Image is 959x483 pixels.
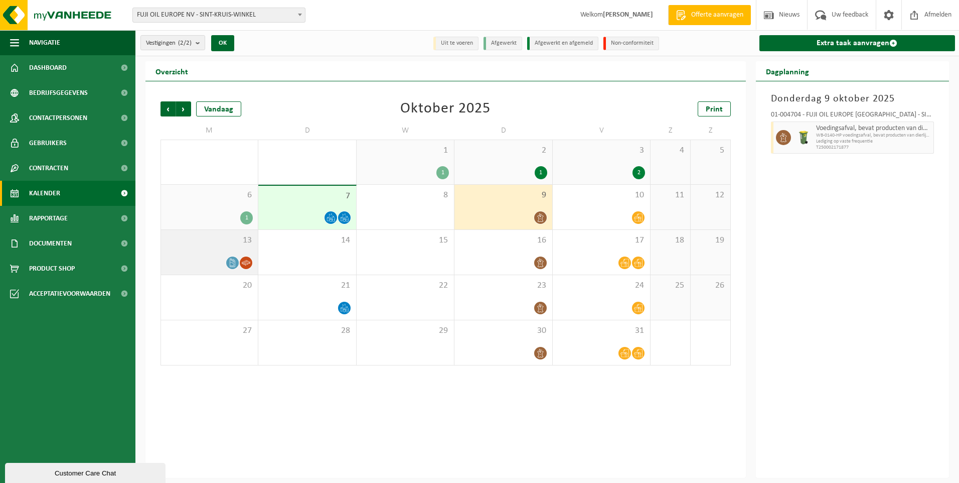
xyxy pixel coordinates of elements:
span: Gebruikers [29,131,67,156]
span: 19 [696,235,725,246]
span: Voedingsafval, bevat producten van dierlijke oorsprong, onverpakt, categorie 3 [816,125,931,133]
span: FUJI OIL EUROPE NV - SINT-KRUIS-WINKEL [133,8,305,22]
div: 1 [436,166,449,179]
span: 14 [263,235,351,246]
count: (2/2) [178,40,192,46]
span: 13 [166,235,253,246]
span: Offerte aanvragen [689,10,746,20]
td: D [258,122,356,140]
a: Print [698,101,731,116]
span: Rapportage [29,206,68,231]
span: 25 [656,280,685,291]
div: 01-004704 - FUJI OIL EUROPE [GEOGRAPHIC_DATA] - SINT-[PERSON_NAME] [771,111,934,122]
span: 20 [166,280,253,291]
td: M [161,122,258,140]
span: Documenten [29,231,72,256]
span: Print [706,105,723,113]
span: 12 [696,190,725,201]
li: Afgewerkt [484,37,522,50]
span: 27 [166,325,253,336]
span: 18 [656,235,685,246]
span: Vestigingen [146,36,192,51]
span: 7 [263,191,351,202]
td: V [553,122,651,140]
span: Vorige [161,101,176,116]
div: 1 [535,166,547,179]
h2: Dagplanning [756,61,819,81]
iframe: chat widget [5,461,168,483]
span: 4 [656,145,685,156]
span: Volgende [176,101,191,116]
td: W [357,122,454,140]
li: Uit te voeren [433,37,478,50]
span: 5 [696,145,725,156]
button: Vestigingen(2/2) [140,35,205,50]
span: 11 [656,190,685,201]
span: 28 [263,325,351,336]
span: 8 [362,190,449,201]
span: Bedrijfsgegevens [29,80,88,105]
td: Z [691,122,731,140]
span: Contactpersonen [29,105,87,131]
div: 1 [240,211,253,224]
span: 31 [558,325,645,336]
span: 21 [263,280,351,291]
button: OK [211,35,234,51]
span: 26 [696,280,725,291]
span: 9 [459,190,547,201]
span: 30 [459,325,547,336]
a: Extra taak aanvragen [759,35,955,51]
span: 10 [558,190,645,201]
div: Oktober 2025 [400,101,491,116]
span: 6 [166,190,253,201]
span: Contracten [29,156,68,181]
h3: Donderdag 9 oktober 2025 [771,91,934,106]
div: 2 [632,166,645,179]
a: Offerte aanvragen [668,5,751,25]
span: Product Shop [29,256,75,281]
span: 24 [558,280,645,291]
li: Afgewerkt en afgemeld [527,37,598,50]
img: WB-0140-HPE-GN-50 [796,130,811,145]
span: FUJI OIL EUROPE NV - SINT-KRUIS-WINKEL [132,8,305,23]
span: WB-0140-HP voedingsafval, bevat producten van dierlijke oors [816,133,931,139]
span: 1 [362,145,449,156]
span: 16 [459,235,547,246]
h2: Overzicht [145,61,198,81]
span: 23 [459,280,547,291]
span: T250002171877 [816,145,931,151]
td: Z [651,122,691,140]
span: 22 [362,280,449,291]
span: 3 [558,145,645,156]
strong: [PERSON_NAME] [603,11,653,19]
span: 29 [362,325,449,336]
div: Vandaag [196,101,241,116]
span: 17 [558,235,645,246]
span: Navigatie [29,30,60,55]
span: Lediging op vaste frequentie [816,139,931,145]
span: Dashboard [29,55,67,80]
li: Non-conformiteit [603,37,659,50]
span: 2 [459,145,547,156]
span: 15 [362,235,449,246]
span: Kalender [29,181,60,206]
span: Acceptatievoorwaarden [29,281,110,306]
td: D [454,122,552,140]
